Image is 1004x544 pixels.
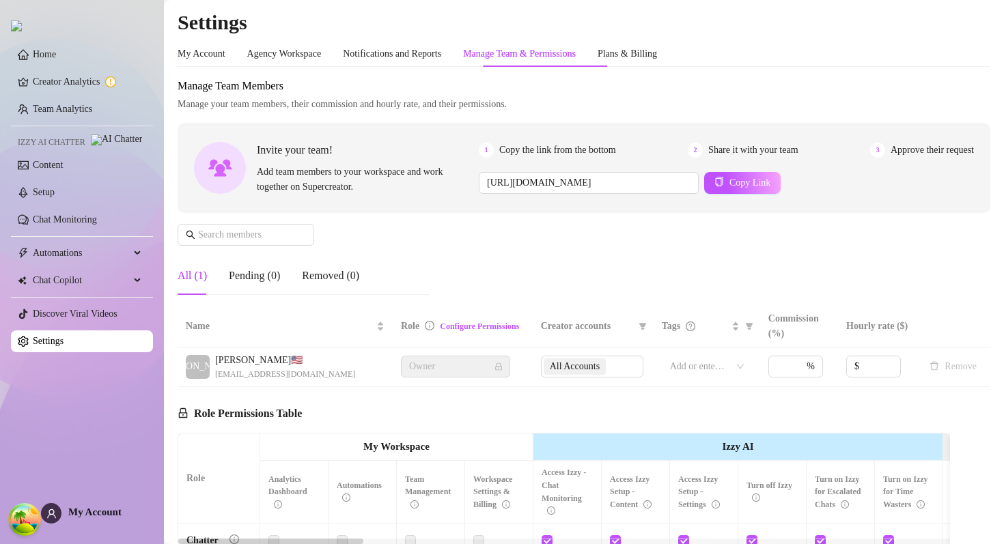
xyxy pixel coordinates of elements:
span: Access Izzy - Chat Monitoring [542,468,586,516]
th: Name [178,306,393,347]
a: Settings [33,336,64,346]
span: Manage your team members, their commission and hourly rate, and their permissions. [178,97,990,112]
div: Plans & Billing [598,46,657,61]
span: Approve their request [891,143,974,158]
span: Name [186,319,374,334]
span: 2 [688,143,703,158]
span: copy [714,177,724,186]
a: Creator Analytics exclamation-circle [33,71,142,93]
span: info-circle [841,500,849,509]
div: Notifications and Reports [343,46,441,61]
strong: My Workspace [363,441,430,452]
span: [PERSON_NAME] 🇺🇸 [215,353,355,368]
strong: Izzy AI [722,441,753,452]
span: thunderbolt [18,248,29,259]
span: lock [178,407,189,418]
span: Owner [409,356,502,377]
span: Access Izzy Setup - Content [610,474,652,510]
span: info-circle [752,493,760,502]
span: info-circle [425,321,434,330]
a: Discover Viral Videos [33,309,117,319]
span: info-circle [643,500,652,509]
span: Izzy AI Chatter [18,136,85,149]
span: Access Izzy Setup - Settings [678,474,720,510]
span: info-circle [502,500,510,509]
span: question-circle [686,321,695,331]
span: Copy the link from the bottom [499,143,616,158]
span: Creator accounts [541,319,633,334]
span: user [46,509,57,519]
span: Manage Team Members [178,78,990,94]
div: All (1) [178,268,207,284]
span: info-circle [342,493,350,502]
span: Add team members to your workspace and work together on Supercreator. [257,164,473,195]
span: Automations [337,481,382,503]
div: Manage Team & Permissions [463,46,576,61]
span: My Account [68,506,122,517]
a: Team Analytics [33,104,92,114]
div: Removed (0) [302,268,359,284]
span: Analytics Dashboard [268,474,307,510]
span: 3 [870,143,885,158]
span: info-circle [274,500,282,509]
span: info-circle [410,500,419,509]
span: Team Management [405,474,451,510]
th: Hourly rate ($) [838,306,916,347]
span: Automations [33,242,130,264]
th: Role [178,433,260,524]
span: Turn on Izzy for Escalated Chats [815,474,861,510]
a: Chat Monitoring [33,214,97,225]
span: [PERSON_NAME] [160,359,236,374]
h5: Role Permissions Table [178,405,302,422]
span: Chat Copilot [33,270,130,291]
span: [EMAIL_ADDRESS][DOMAIN_NAME] [215,368,355,381]
img: Chat Copilot [18,276,27,285]
div: Agency Workspace [247,46,322,61]
span: info-circle [229,534,239,544]
button: Open Tanstack query devtools [11,506,38,533]
img: logo.svg [11,20,22,31]
button: Copy Link [704,172,781,194]
a: Configure Permissions [440,321,519,331]
span: 1 [479,143,494,158]
span: Workspace Settings & Billing [473,474,512,510]
input: Search members [198,227,295,242]
div: Pending (0) [229,268,280,284]
span: filter [636,316,650,337]
span: info-circle [917,500,925,509]
span: Copy Link [729,177,770,188]
span: Turn off Izzy [747,481,792,503]
span: search [186,230,195,240]
a: Setup [33,187,55,197]
span: filter [639,322,647,330]
span: Invite your team! [257,141,479,158]
button: Remove [924,358,982,375]
a: Content [33,160,63,170]
span: info-circle [547,506,555,515]
span: filter [742,316,756,337]
h2: Settings [178,10,990,35]
span: Share it with your team [708,143,798,158]
span: Tags [662,319,681,334]
span: lock [494,362,503,371]
span: Role [401,321,419,331]
a: Home [33,49,56,59]
span: filter [745,322,753,330]
th: Commission (%) [760,306,838,347]
span: info-circle [712,500,720,509]
div: My Account [178,46,225,61]
img: AI Chatter [91,134,142,145]
span: Turn on Izzy for Time Wasters [883,474,928,510]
